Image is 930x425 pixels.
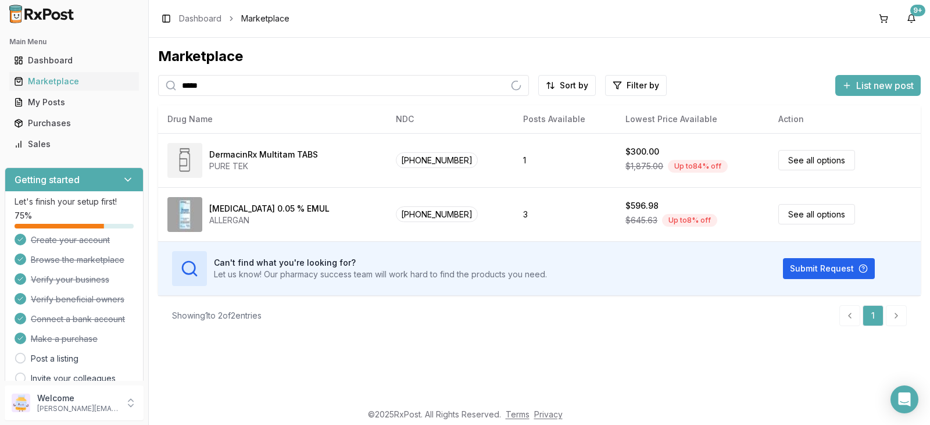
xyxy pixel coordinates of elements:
span: Sort by [560,80,588,91]
div: Marketplace [14,76,134,87]
button: Sales [5,135,144,153]
h3: Getting started [15,173,80,187]
span: Verify your business [31,274,109,285]
a: My Posts [9,92,139,113]
button: 9+ [902,9,921,28]
p: Let's finish your setup first! [15,196,134,208]
span: List new post [856,78,914,92]
button: Submit Request [783,258,875,279]
p: Let us know! Our pharmacy success team will work hard to find the products you need. [214,269,547,280]
nav: pagination [839,305,907,326]
button: Sort by [538,75,596,96]
div: Marketplace [158,47,921,66]
th: NDC [387,105,514,133]
span: $1,875.00 [625,160,663,172]
div: $596.98 [625,200,659,212]
a: Dashboard [179,13,221,24]
span: Filter by [627,80,659,91]
p: [PERSON_NAME][EMAIL_ADDRESS][DOMAIN_NAME] [37,404,118,413]
span: Create your account [31,234,110,246]
div: PURE TEK [209,160,318,172]
button: Dashboard [5,51,144,70]
div: Up to 8 % off [662,214,717,227]
a: Terms [506,409,530,419]
th: Lowest Price Available [616,105,769,133]
button: Marketplace [5,72,144,91]
p: Welcome [37,392,118,404]
th: Drug Name [158,105,387,133]
div: 9+ [910,5,925,16]
h2: Main Menu [9,37,139,47]
span: Verify beneficial owners [31,294,124,305]
th: Action [769,105,921,133]
div: Showing 1 to 2 of 2 entries [172,310,262,322]
a: Invite your colleagues [31,373,116,384]
a: Dashboard [9,50,139,71]
a: List new post [835,81,921,92]
span: 75 % [15,210,32,222]
span: Connect a bank account [31,313,125,325]
a: See all options [778,150,855,170]
button: Purchases [5,114,144,133]
div: Up to 84 % off [668,160,728,173]
td: 1 [514,133,616,187]
div: Purchases [14,117,134,129]
button: Filter by [605,75,667,96]
span: [PHONE_NUMBER] [396,152,478,168]
img: DermacinRx Multitam TABS [167,143,202,178]
h3: Can't find what you're looking for? [214,257,547,269]
span: Make a purchase [31,333,98,345]
div: DermacinRx Multitam TABS [209,149,318,160]
a: Sales [9,134,139,155]
div: ALLERGAN [209,215,330,226]
td: 3 [514,187,616,241]
img: Restasis MultiDose 0.05 % EMUL [167,197,202,232]
a: Marketplace [9,71,139,92]
button: My Posts [5,93,144,112]
a: Privacy [534,409,563,419]
img: User avatar [12,394,30,412]
div: [MEDICAL_DATA] 0.05 % EMUL [209,203,330,215]
a: Purchases [9,113,139,134]
span: [PHONE_NUMBER] [396,206,478,222]
a: 1 [863,305,884,326]
div: $300.00 [625,146,659,158]
a: Post a listing [31,353,78,365]
span: Browse the marketplace [31,254,124,266]
img: RxPost Logo [5,5,79,23]
span: Marketplace [241,13,289,24]
nav: breadcrumb [179,13,289,24]
div: Open Intercom Messenger [890,385,918,413]
div: Sales [14,138,134,150]
div: Dashboard [14,55,134,66]
span: $645.63 [625,215,657,226]
a: See all options [778,204,855,224]
th: Posts Available [514,105,616,133]
button: List new post [835,75,921,96]
div: My Posts [14,97,134,108]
